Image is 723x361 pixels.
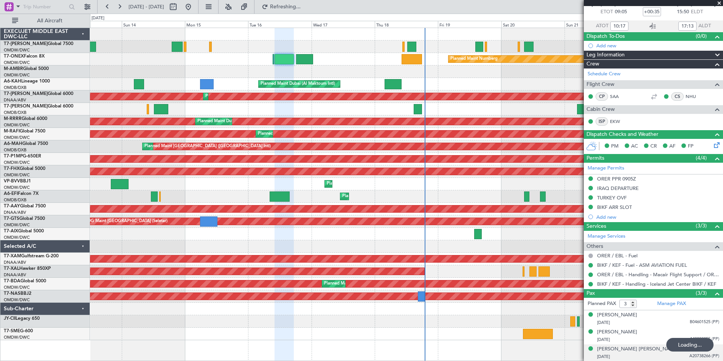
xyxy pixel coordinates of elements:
a: T7-[PERSON_NAME]Global 6000 [4,92,73,96]
div: Thu 18 [375,21,438,28]
a: ORER / EBL - Fuel [597,252,638,259]
div: Sun 14 [122,21,185,28]
a: T7-XALHawker 850XP [4,266,51,271]
span: ATOT [596,22,608,30]
a: T7-[PERSON_NAME]Global 6000 [4,104,73,109]
a: T7-AIXGlobal 5000 [4,229,44,233]
a: M-AMBRGlobal 5000 [4,67,49,71]
span: T7-XAM [4,254,21,258]
div: Mon 15 [185,21,248,28]
a: T7-P1MPG-650ER [4,154,41,159]
a: T7-SMEG-600 [4,329,33,333]
div: [PERSON_NAME] [597,311,637,319]
a: T7-AAYGlobal 7500 [4,204,46,209]
span: T7-AIX [4,229,18,233]
span: CR [650,143,657,150]
span: (3/3) [696,222,707,230]
a: OMDW/DWC [4,172,30,178]
span: T7-BDA [4,279,20,283]
div: Planned Maint Dubai (Al Maktoum Intl) [261,78,335,90]
span: ELDT [691,8,703,16]
a: OMDW/DWC [4,135,30,140]
span: ALDT [698,22,711,30]
a: SAA [610,93,627,100]
span: T7-GTS [4,216,19,221]
span: M-RAFI [4,129,20,134]
button: All Aircraft [8,15,82,27]
input: --:-- [678,22,697,31]
a: OMDW/DWC [4,335,30,340]
span: T7-AAY [4,204,20,209]
a: OMDW/DWC [4,297,30,303]
span: A6-MAH [4,142,22,146]
span: PM [611,143,619,150]
span: T7-[PERSON_NAME] [4,42,48,46]
label: Planned PAX [588,300,616,308]
div: Planned Maint Dubai (Al Maktoum Intl) [324,278,399,289]
a: T7-XAMGulfstream G-200 [4,254,59,258]
div: Fri 19 [438,21,501,28]
span: AF [669,143,675,150]
span: [DATE] [597,337,610,342]
a: OMDW/DWC [4,222,30,228]
div: Planned Maint Dubai (Al Maktoum Intl) [197,116,272,127]
input: --:-- [610,22,628,31]
span: AC [631,143,638,150]
a: T7-BDAGlobal 5000 [4,279,46,283]
span: Services [586,222,606,231]
span: T7-FHX [4,166,20,171]
span: VP-BVV [4,179,20,184]
span: M-RRRR [4,117,22,121]
span: B04601525 (PP) [690,319,719,325]
a: OMDW/DWC [4,122,30,128]
div: [PERSON_NAME] [597,328,637,336]
a: M-RAFIGlobal 7500 [4,129,45,134]
span: 15:50 [677,8,689,16]
div: Sat 20 [501,21,565,28]
a: Schedule Crew [588,70,621,78]
div: Loading... [666,338,714,352]
a: T7-ONEXFalcon 8X [4,54,45,59]
div: Tue 16 [248,21,311,28]
span: A20738266 (PP) [689,353,719,359]
div: Planned Maint [GEOGRAPHIC_DATA] ([GEOGRAPHIC_DATA]) [342,191,461,202]
span: Pax [586,289,595,298]
span: 149893255 (PP) [690,336,719,342]
a: DNAA/ABV [4,272,26,278]
span: Crew [586,60,599,68]
div: AOG Maint [GEOGRAPHIC_DATA] (Seletar) [84,216,168,227]
a: NHU [686,93,703,100]
span: [DATE] [597,320,610,325]
a: OMDW/DWC [4,185,30,190]
a: BIKF / KEF - Fuel - ASM AVIATION FUEL [597,262,687,268]
span: (4/4) [696,154,707,162]
span: A6-EFI [4,191,18,196]
div: Sun 21 [565,21,628,28]
a: A6-MAHGlobal 7500 [4,142,48,146]
a: BIKF / KEF - Handling - Iceland Jet Center BIKF / KEF [597,281,716,287]
a: OMDB/DXB [4,197,26,203]
div: Planned Maint [GEOGRAPHIC_DATA] ([GEOGRAPHIC_DATA] Intl) [144,141,271,152]
a: OMDB/DXB [4,85,26,90]
div: Add new [596,42,719,49]
span: 09:05 [615,8,627,16]
a: VP-BVVBBJ1 [4,179,31,184]
a: OMDW/DWC [4,160,30,165]
div: Planned Maint Dubai (Al Maktoum Intl) [258,128,332,140]
div: Wed 17 [312,21,375,28]
span: (3/3) [696,289,707,297]
span: Dispatch Checks and Weather [586,130,658,139]
span: Refreshing... [270,4,301,9]
div: Planned Maint Dubai (Al Maktoum Intl) [205,91,280,102]
span: T7-NAS [4,291,20,296]
a: OMDB/DXB [4,110,26,115]
span: (0/0) [696,32,707,40]
span: ETOT [600,8,613,16]
div: Sat 13 [58,21,121,28]
a: OMDW/DWC [4,60,30,65]
a: A6-EFIFalcon 7X [4,191,39,196]
span: Cabin Crew [586,105,615,114]
span: T7-[PERSON_NAME] [4,92,48,96]
span: T7-P1MP [4,154,23,159]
